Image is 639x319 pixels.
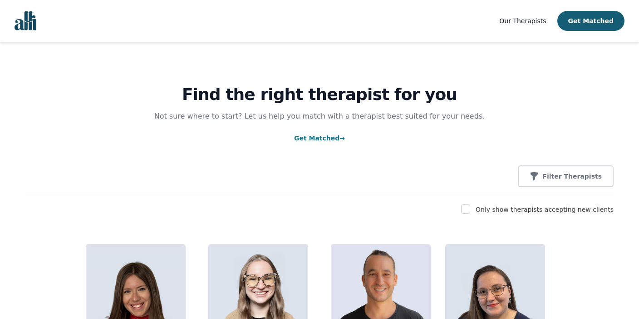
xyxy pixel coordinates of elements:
span: Our Therapists [499,17,546,25]
button: Get Matched [557,11,624,31]
a: Get Matched [294,135,345,142]
h1: Find the right therapist for you [25,85,614,104]
img: alli logo [15,11,36,30]
span: → [339,135,345,142]
a: Our Therapists [499,15,546,26]
label: Only show therapists accepting new clients [476,206,614,213]
p: Filter Therapists [542,172,602,181]
button: Filter Therapists [518,165,614,187]
p: Not sure where to start? Let us help you match with a therapist best suited for your needs. [145,111,494,122]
